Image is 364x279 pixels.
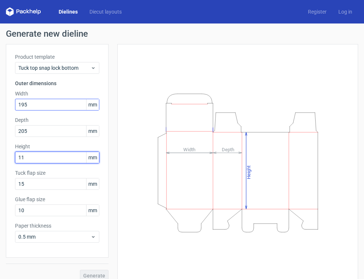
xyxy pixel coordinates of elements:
[15,196,99,203] label: Glue flap size
[15,169,99,177] label: Tuck flap size
[53,8,84,15] a: Dielines
[6,29,358,38] h1: Generate new dieline
[86,126,99,137] span: mm
[15,53,99,61] label: Product template
[84,8,128,15] a: Diecut layouts
[86,152,99,163] span: mm
[302,8,332,15] a: Register
[183,146,195,152] tspan: Width
[15,90,99,97] label: Width
[15,80,99,87] h3: Outer dimensions
[18,64,91,72] span: Tuck top snap lock bottom
[246,165,251,179] tspan: Height
[15,222,99,229] label: Paper thickness
[86,205,99,216] span: mm
[332,8,358,15] a: Log in
[86,178,99,189] span: mm
[86,99,99,110] span: mm
[15,143,99,150] label: Height
[18,233,91,240] span: 0.5 mm
[15,116,99,124] label: Depth
[222,146,234,152] tspan: Depth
